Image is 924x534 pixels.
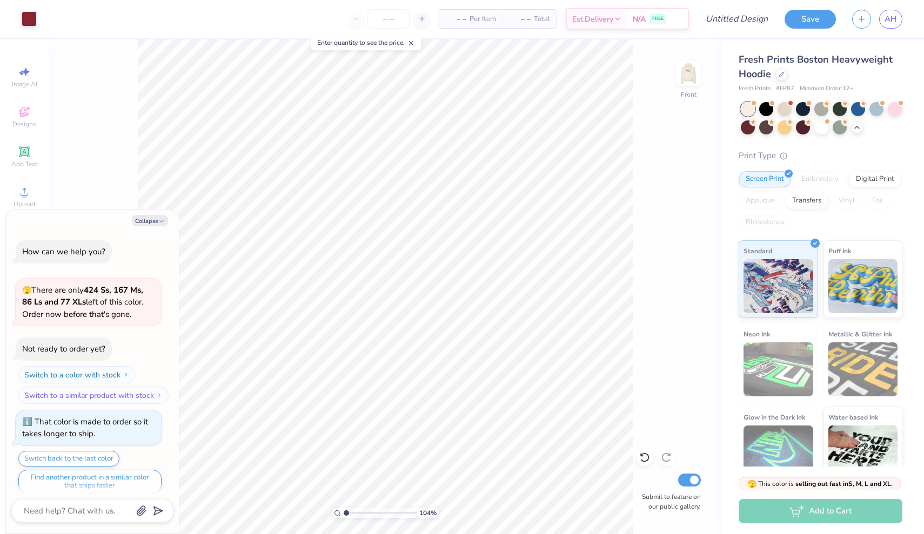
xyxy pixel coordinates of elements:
[123,371,129,378] img: Switch to a color with stock
[739,193,782,209] div: Applique
[739,84,771,93] span: Fresh Prints
[744,411,805,423] span: Glow in the Dark Ink
[22,285,143,320] span: There are only left of this color. Order now before that's gone.
[885,13,897,25] span: AH
[11,160,37,168] span: Add Text
[534,13,550,25] span: Total
[22,285,31,295] span: 🫣
[785,193,828,209] div: Transfers
[509,13,531,25] span: – –
[795,479,891,488] strong: selling out fast in S, M, L and XL
[879,10,902,29] a: AH
[419,508,437,518] span: 104 %
[744,425,813,479] img: Glow in the Dark Ink
[22,246,105,257] div: How can we help you?
[652,15,664,23] span: FREE
[739,150,902,162] div: Print Type
[739,214,791,231] div: Rhinestones
[739,171,791,187] div: Screen Print
[572,13,613,25] span: Est. Delivery
[470,13,496,25] span: Per Item
[633,13,646,25] span: N/A
[12,120,36,129] span: Designs
[865,193,890,209] div: Foil
[132,215,168,226] button: Collapse
[18,470,162,494] button: Find another product in a similar color that ships faster
[832,193,862,209] div: Vinyl
[156,392,163,398] img: Switch to a similar product with stock
[445,13,466,25] span: – –
[828,425,898,479] img: Water based Ink
[367,9,410,29] input: – –
[794,171,846,187] div: Embroidery
[18,451,119,467] button: Switch back to the last color
[18,387,169,404] button: Switch to a similar product with stock
[828,411,878,423] span: Water based Ink
[785,10,836,29] button: Save
[12,80,37,89] span: Image AI
[828,342,898,396] img: Metallic & Glitter Ink
[776,84,794,93] span: # FP87
[828,328,892,340] span: Metallic & Glitter Ink
[744,245,772,256] span: Standard
[697,8,776,30] input: Untitled Design
[739,53,893,80] span: Fresh Prints Boston Heavyweight Hoodie
[681,90,697,99] div: Front
[744,259,813,313] img: Standard
[828,245,851,256] span: Puff Ink
[18,366,135,383] button: Switch to a color with stock
[744,342,813,396] img: Neon Ink
[636,492,701,511] label: Submit to feature on our public gallery.
[311,35,421,50] div: Enter quantity to see the price.
[22,343,105,354] div: Not ready to order yet?
[678,63,699,84] img: Front
[22,416,148,440] div: That color is made to order so it takes longer to ship.
[744,328,770,340] span: Neon Ink
[14,200,35,208] span: Upload
[747,479,893,489] span: This color is .
[800,84,854,93] span: Minimum Order: 12 +
[849,171,901,187] div: Digital Print
[747,479,756,489] span: 🫣
[828,259,898,313] img: Puff Ink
